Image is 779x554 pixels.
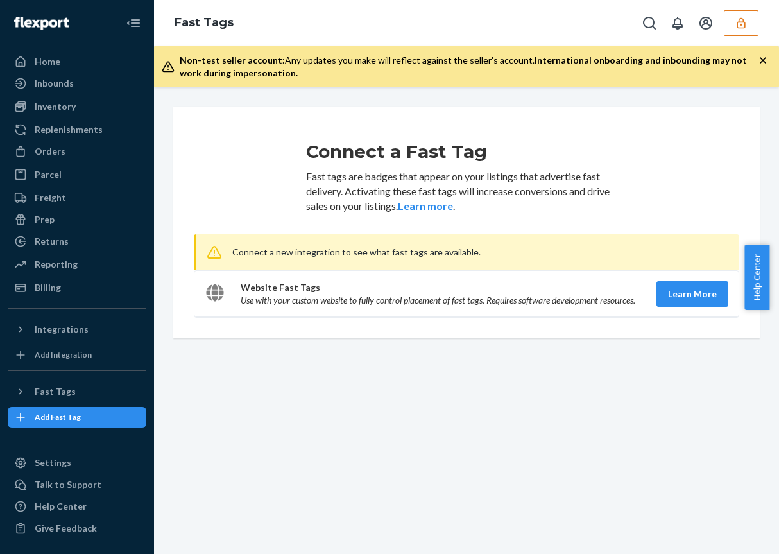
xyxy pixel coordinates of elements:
div: Any updates you make will reflect against the seller's account. [180,54,758,80]
div: Fast Tags [35,385,76,398]
div: Parcel [35,168,62,181]
div: Add Fast Tag [35,411,81,422]
button: Help Center [744,245,769,310]
a: Inventory [8,96,146,117]
strong: Website Fast Tags [241,282,320,293]
p: Fast tags are badges that appear on your listings that advertise fast delivery. Activating these ... [306,169,627,214]
div: Replenishments [35,123,103,136]
button: Integrations [8,319,146,340]
div: Home [35,55,60,68]
a: Parcel [8,164,146,185]
button: Open account menu [693,10,719,36]
div: Add Integration [35,349,92,360]
a: Inbounds [8,73,146,94]
a: Orders [8,141,146,162]
div: Settings [35,456,71,469]
button: Open Search Box [637,10,662,36]
div: Integrations [35,323,89,336]
div: Talk to Support [35,478,101,491]
a: Freight [8,187,146,208]
div: Prep [35,213,55,226]
a: Prep [8,209,146,230]
div: Returns [35,235,69,248]
a: Add Integration [8,345,146,365]
em: Use with your custom website to fully control placement of fast tags. Requires software developme... [241,294,641,307]
a: Add Fast Tag [8,407,146,428]
a: Help Center [8,496,146,517]
a: Reporting [8,254,146,275]
a: Fast Tags [175,15,234,30]
div: Inbounds [35,77,74,90]
button: Learn more [398,199,453,214]
button: Learn More [656,281,728,307]
h1: Connect a Fast Tag [306,140,627,163]
div: Orders [35,145,65,158]
div: Connect a new integration to see what fast tags are available. [194,234,739,270]
a: Settings [8,453,146,473]
div: Inventory [35,100,76,113]
div: Help Center [35,500,87,513]
a: Home [8,51,146,72]
ol: breadcrumbs [164,4,244,42]
img: Flexport logo [14,17,69,30]
span: Non-test seller account: [180,55,285,65]
button: Close Navigation [121,10,146,36]
div: Freight [35,191,66,204]
a: Replenishments [8,119,146,140]
button: Open notifications [665,10,690,36]
a: Returns [8,231,146,252]
button: Fast Tags [8,381,146,402]
a: Billing [8,277,146,298]
button: Talk to Support [8,474,146,495]
div: Billing [35,281,61,294]
button: Give Feedback [8,518,146,539]
div: Give Feedback [35,522,97,535]
div: Reporting [35,258,78,271]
